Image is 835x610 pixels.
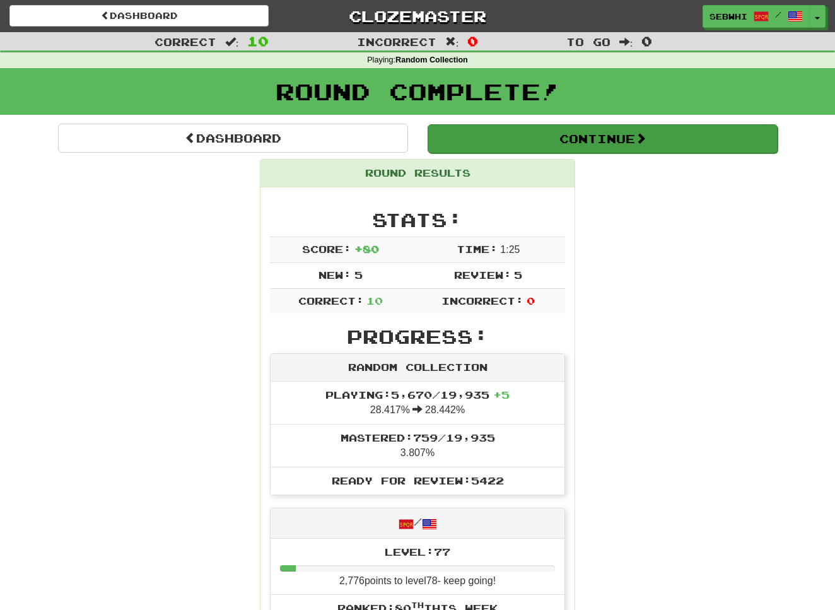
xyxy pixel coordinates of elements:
[288,5,547,27] a: Clozemaster
[247,33,269,49] span: 10
[703,5,810,28] a: sebwhi /
[270,209,565,230] h2: Stats:
[775,10,781,19] span: /
[302,243,351,255] span: Score:
[500,244,520,255] span: 1 : 25
[619,37,633,47] span: :
[467,33,478,49] span: 0
[271,354,564,382] div: Random Collection
[441,295,523,307] span: Incorrect:
[354,269,363,281] span: 5
[366,295,383,307] span: 10
[332,474,504,486] span: Ready for Review: 5422
[325,389,510,401] span: Playing: 5,670 / 19,935
[271,424,564,467] li: 3.807%
[454,269,511,281] span: Review:
[493,389,510,401] span: + 5
[298,295,364,307] span: Correct:
[225,37,239,47] span: :
[4,79,831,104] h1: Round Complete!
[260,160,575,187] div: Round Results
[445,37,459,47] span: :
[641,33,652,49] span: 0
[385,546,450,558] span: Level: 77
[428,124,778,153] button: Continue
[709,11,747,22] span: sebwhi
[270,326,565,347] h2: Progress:
[514,269,522,281] span: 5
[395,56,468,64] strong: Random Collection
[58,124,408,153] a: Dashboard
[271,382,564,425] li: 28.417% 28.442%
[566,35,610,48] span: To go
[9,5,269,26] a: Dashboard
[341,431,495,443] span: Mastered: 759 / 19,935
[271,508,564,538] div: /
[457,243,498,255] span: Time:
[354,243,379,255] span: + 80
[318,269,351,281] span: New:
[155,35,216,48] span: Correct
[357,35,436,48] span: Incorrect
[411,601,424,609] sup: th
[527,295,535,307] span: 0
[271,539,564,595] li: 2,776 points to level 78 - keep going!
